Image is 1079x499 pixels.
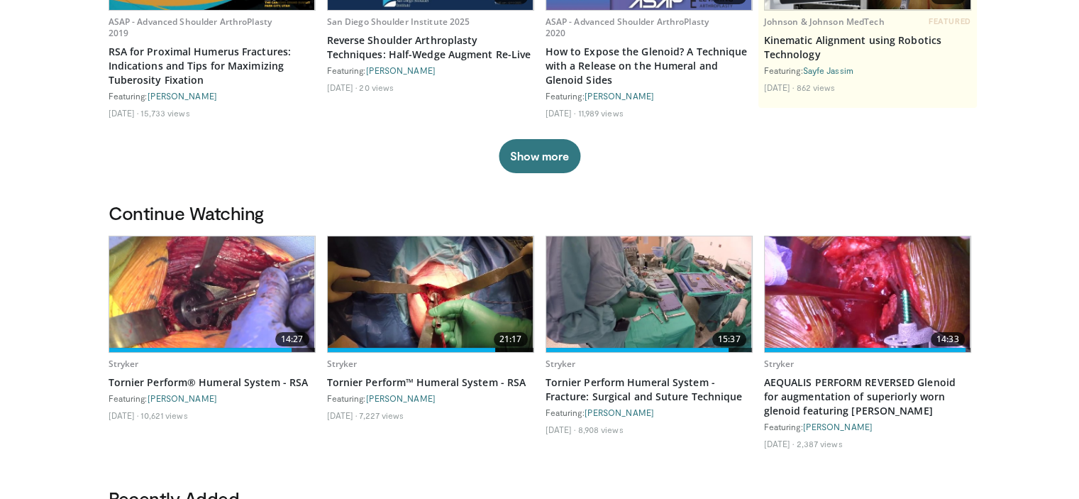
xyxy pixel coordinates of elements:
[109,236,315,352] img: c16ff475-65df-4a30-84a2-4b6c3a19e2c7.620x360_q85_upscale.jpg
[546,358,576,370] a: Stryker
[109,16,272,39] a: ASAP - Advanced Shoulder ArthroPlasty 2019
[109,107,139,119] li: [DATE]
[764,16,885,28] a: Johnson & Johnson MedTech
[546,236,752,352] a: 15:37
[327,410,358,421] li: [DATE]
[929,16,970,26] span: FEATURED
[803,65,853,75] a: Sayfe Jassim
[148,393,217,403] a: [PERSON_NAME]
[803,422,873,432] a: [PERSON_NAME]
[327,358,358,370] a: Stryker
[109,393,316,404] div: Featuring:
[585,407,654,417] a: [PERSON_NAME]
[328,236,533,352] a: 21:17
[546,45,753,87] a: How to Expose the Glenoid? A Technique with a Release on the Humeral and Glenoid Sides
[712,332,746,346] span: 15:37
[366,65,436,75] a: [PERSON_NAME]
[499,139,580,173] button: Show more
[109,202,971,224] h3: Continue Watching
[109,358,139,370] a: Stryker
[109,236,315,352] a: 14:27
[546,107,576,119] li: [DATE]
[275,332,309,346] span: 14:27
[109,90,316,102] div: Featuring:
[359,410,404,421] li: 7,227 views
[546,375,753,404] a: Tornier Perform Humeral System - Fracture: Surgical and Suture Technique
[327,82,358,93] li: [DATE]
[546,236,752,352] img: 49870a89-1289-4bcf-be89-66894a47fa98.620x360_q85_upscale.jpg
[546,407,753,418] div: Featuring:
[327,33,534,62] a: Reverse Shoulder Arthroplasty Techniques: Half-Wedge Augment Re-Live
[765,236,970,352] a: 14:33
[140,410,187,421] li: 10,621 views
[764,65,971,76] div: Featuring:
[764,82,795,93] li: [DATE]
[764,421,971,432] div: Featuring:
[577,424,623,435] li: 8,908 views
[764,438,795,449] li: [DATE]
[327,375,534,390] a: Tornier Perform™ Humeral System - RSA
[366,393,436,403] a: [PERSON_NAME]
[764,358,795,370] a: Stryker
[585,91,654,101] a: [PERSON_NAME]
[764,375,971,418] a: AEQUALIS PERFORM REVERSED Glenoid for augmentation of superiorly worn glenoid featuring [PERSON_N...
[931,332,965,346] span: 14:33
[577,107,623,119] li: 11,989 views
[328,236,533,352] img: eb5be16d-4729-4c3a-8f3f-bfef59f6286a.620x360_q85_upscale.jpg
[796,82,835,93] li: 862 views
[546,90,753,102] div: Featuring:
[327,65,534,76] div: Featuring:
[140,107,189,119] li: 15,733 views
[109,410,139,421] li: [DATE]
[109,45,316,87] a: RSA for Proximal Humerus Fractures: Indications and Tips for Maximizing Tuberosity Fixation
[764,33,971,62] a: Kinematic Alignment using Robotics Technology
[546,424,576,435] li: [DATE]
[359,82,394,93] li: 20 views
[327,16,470,28] a: San Diego Shoulder Institute 2025
[109,375,316,390] a: Tornier Perform® Humeral System - RSA
[765,236,970,352] img: 146916ec-7870-4f38-82af-0975eeaeff21.620x360_q85_upscale.jpg
[327,393,534,404] div: Featuring:
[546,16,709,39] a: ASAP - Advanced Shoulder ArthroPlasty 2020
[796,438,842,449] li: 2,387 views
[148,91,217,101] a: [PERSON_NAME]
[494,332,528,346] span: 21:17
